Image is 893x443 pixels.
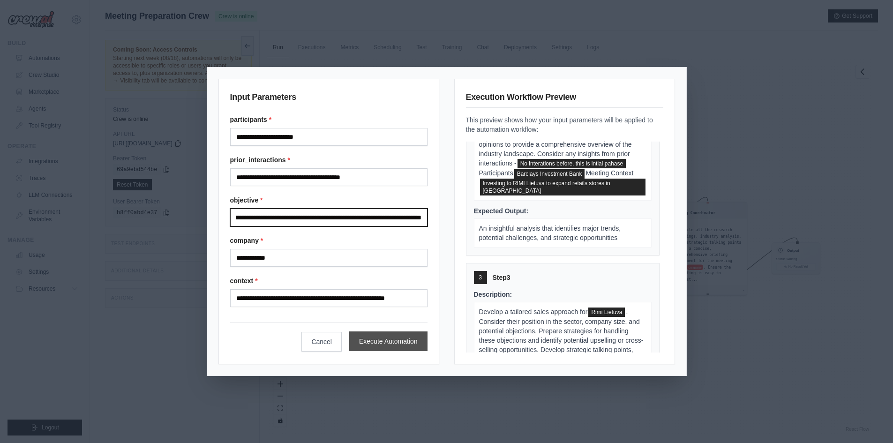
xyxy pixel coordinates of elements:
[230,195,428,205] label: objective
[585,169,633,177] span: Meeting Context
[474,291,512,298] span: Description:
[474,207,529,215] span: Expected Output:
[230,276,428,285] label: context
[466,90,663,108] h3: Execution Workflow Preview
[230,90,428,107] h3: Input Parameters
[479,169,513,177] span: Participants
[846,398,893,443] iframe: Chat Widget
[466,115,663,134] p: This preview shows how your input parameters will be applied to the automation workflow:
[230,236,428,245] label: company
[479,274,482,281] span: 3
[301,332,342,352] button: Cancel
[230,155,428,165] label: prior_interactions
[493,273,510,282] span: Step 3
[514,169,585,179] span: participants
[480,179,645,195] span: context
[479,308,588,315] span: Develop a tailored sales approach for
[230,115,428,124] label: participants
[479,225,621,241] span: An insightful analysis that identifies major trends, potential challenges, and strategic opportun...
[349,331,428,351] button: Execute Automation
[588,308,625,317] span: company
[518,159,626,168] span: prior_interactions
